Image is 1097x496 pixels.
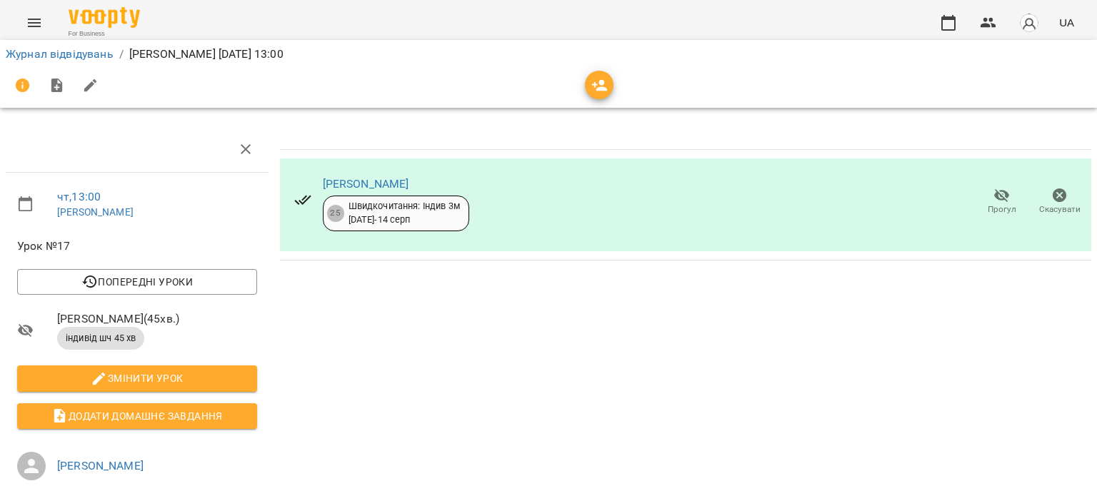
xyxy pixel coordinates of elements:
[129,46,284,63] p: [PERSON_NAME] [DATE] 13:00
[29,408,246,425] span: Додати домашнє завдання
[17,365,257,391] button: Змінити урок
[57,310,257,328] span: [PERSON_NAME] ( 45 хв. )
[1053,9,1080,36] button: UA
[1039,203,1081,216] span: Скасувати
[29,273,246,290] span: Попередні уроки
[1019,13,1039,33] img: avatar_s.png
[1031,182,1088,222] button: Скасувати
[1059,15,1074,30] span: UA
[17,403,257,429] button: Додати домашнє завдання
[57,459,144,472] a: [PERSON_NAME]
[57,190,101,203] a: чт , 13:00
[17,6,51,40] button: Menu
[988,203,1016,216] span: Прогул
[57,206,134,218] a: [PERSON_NAME]
[973,182,1031,222] button: Прогул
[6,46,1091,63] nav: breadcrumb
[323,177,409,191] a: [PERSON_NAME]
[349,200,460,226] div: Швидкочитання: Індив 3м [DATE] - 14 серп
[69,29,140,39] span: For Business
[327,205,344,222] div: 25
[69,7,140,28] img: Voopty Logo
[6,47,114,61] a: Журнал відвідувань
[57,332,144,345] span: індивід шч 45 хв
[17,238,257,255] span: Урок №17
[29,370,246,387] span: Змінити урок
[119,46,124,63] li: /
[17,269,257,295] button: Попередні уроки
